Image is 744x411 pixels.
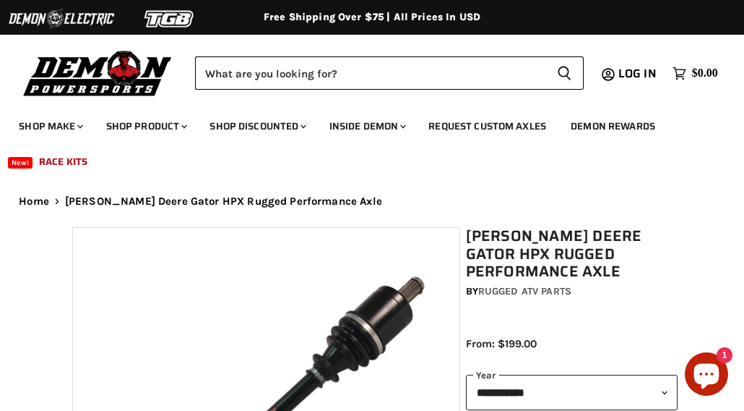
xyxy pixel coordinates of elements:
[7,5,116,33] img: Demon Electric Logo 2
[116,5,224,33] img: TGB Logo 2
[8,106,714,177] ul: Main menu
[560,111,666,141] a: Demon Rewards
[612,67,665,80] a: Log in
[618,64,657,82] span: Log in
[319,111,415,141] a: Inside Demon
[466,284,678,300] div: by
[8,157,33,169] span: New!
[195,56,584,90] form: Product
[466,337,537,350] span: From: $199.00
[199,111,315,141] a: Shop Discounted
[478,285,571,297] a: Rugged ATV Parts
[665,63,725,84] a: $0.00
[680,352,732,399] inbox-online-store-chat: Shopify online store chat
[692,67,718,80] span: $0.00
[65,195,382,208] span: [PERSON_NAME] Deere Gator HPX Rugged Performance Axle
[418,111,557,141] a: Request Custom Axles
[19,47,177,98] img: Demon Powersports
[466,227,678,281] h1: [PERSON_NAME] Deere Gator HPX Rugged Performance Axle
[545,56,584,90] button: Search
[8,111,92,141] a: Shop Make
[466,375,678,410] select: year
[28,147,98,177] a: Race Kits
[19,195,49,208] a: Home
[95,111,196,141] a: Shop Product
[195,56,545,90] input: Search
